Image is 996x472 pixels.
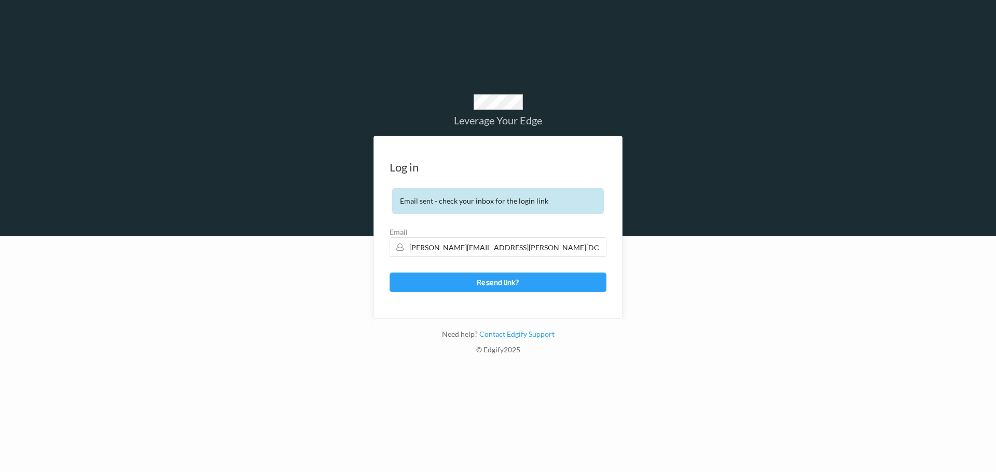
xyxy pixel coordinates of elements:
[392,188,604,214] div: Email sent - check your inbox for the login link
[374,345,622,360] div: © Edgify 2025
[374,329,622,345] div: Need help?
[390,162,419,173] div: Log in
[390,273,606,292] button: Resend link?
[374,115,622,125] div: Leverage Your Edge
[478,330,555,338] a: Contact Edgify Support
[390,227,606,237] label: Email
